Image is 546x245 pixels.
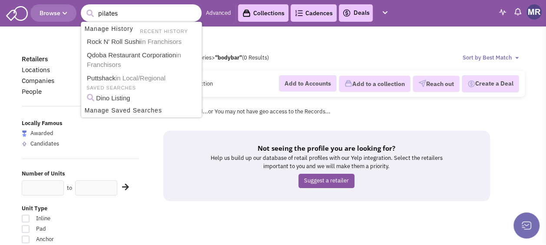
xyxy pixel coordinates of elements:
img: icon-collection-lavender.png [344,79,352,87]
button: Browse [30,4,76,22]
b: "bodybar" [215,54,242,61]
img: Cadences_logo.png [295,10,303,16]
span: All Categories (0 Results) [176,54,269,61]
img: VectorPaper_Plane.png [418,79,426,87]
span: > [212,54,215,61]
a: Cadences [291,4,337,22]
img: icon-collection-lavender-black.svg [242,9,251,17]
input: Search [81,4,202,22]
span: Candidates [30,140,59,147]
a: Companies [22,76,54,85]
a: Deals [342,8,369,18]
span: Browse [40,9,67,17]
button: Add to a collection [339,76,410,92]
img: SmartAdmin [6,4,28,21]
span: Pad [30,225,103,233]
span: Anchor [30,235,103,244]
a: Rock N' Roll Sushiin Franchisors [84,36,200,48]
a: Manage Saved Searches [82,105,201,117]
p: Help us build up our database of retail profiles with our Yelp integration. Select the retailers ... [207,154,447,170]
button: Create a Deal [462,75,519,93]
a: Locations [22,66,50,74]
img: locallyfamous-largeicon.png [22,130,27,137]
span: No Records Found...or You may not have geo access to the Records... [157,108,331,115]
span: in Franchisors [141,38,182,45]
a: Manage History [82,23,136,35]
img: icon-deals.svg [342,8,351,18]
a: People [22,87,42,96]
label: Unit Type [22,205,139,213]
span: in Local/Regional [116,74,165,82]
a: Advanced [206,9,231,17]
span: Awarded [30,129,53,137]
span: Inline [30,215,103,223]
label: to [67,184,72,192]
a: Collections [238,4,288,22]
label: Number of Units [22,170,139,178]
button: Add to Accounts [279,75,337,92]
button: Reach out [413,76,460,92]
div: Search Nearby [116,182,128,193]
label: Locally Famous [22,119,139,128]
img: Deal-Dollar.png [467,79,475,89]
h5: Not seeing the profile you are looking for? [207,144,447,152]
a: Qdoba Restaurant Corporationin Franchisors [84,49,200,71]
a: Dino Listing [84,92,200,105]
a: Puttshackin Local/Regional [84,72,200,85]
a: Suggest a retailer [298,174,354,188]
a: Retailers [22,55,48,63]
img: locallyfamous-upvote.png [22,141,27,146]
img: Matt Rau [526,4,542,20]
li: RECENT HISTORY [136,26,190,35]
